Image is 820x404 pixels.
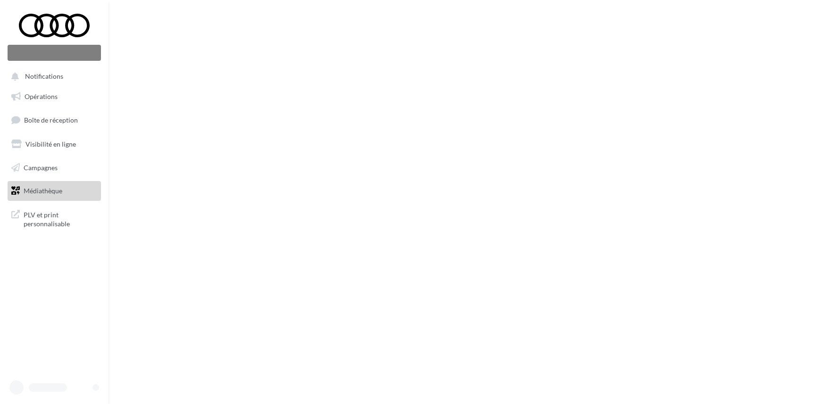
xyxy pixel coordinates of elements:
[25,92,58,100] span: Opérations
[6,181,103,201] a: Médiathèque
[25,73,63,81] span: Notifications
[24,163,58,171] span: Campagnes
[6,205,103,232] a: PLV et print personnalisable
[6,134,103,154] a: Visibilité en ligne
[24,116,78,124] span: Boîte de réception
[8,45,101,61] div: Nouvelle campagne
[24,187,62,195] span: Médiathèque
[6,158,103,178] a: Campagnes
[6,87,103,107] a: Opérations
[25,140,76,148] span: Visibilité en ligne
[6,110,103,130] a: Boîte de réception
[24,208,97,229] span: PLV et print personnalisable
